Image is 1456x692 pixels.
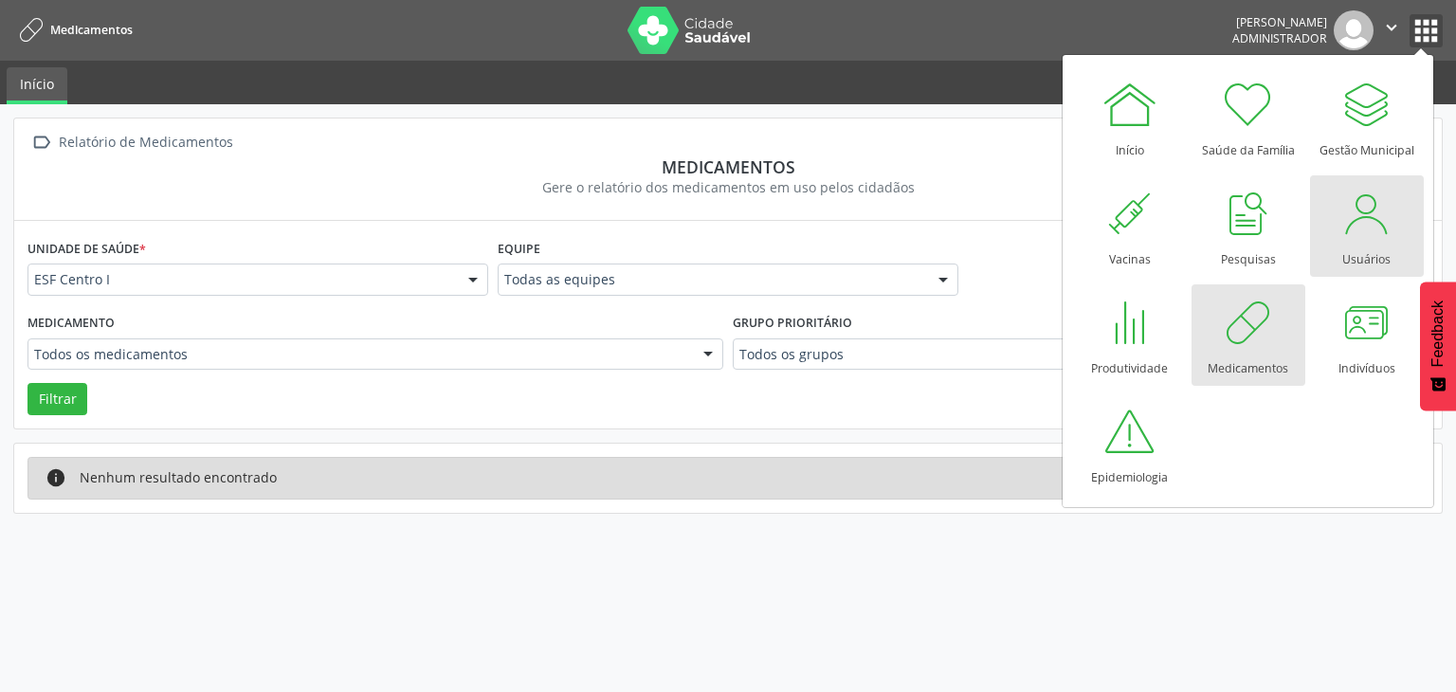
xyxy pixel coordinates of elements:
img: img [1334,10,1374,50]
span: Todos os grupos [739,345,1390,364]
label: Medicamento [27,309,115,338]
a: Epidemiologia [1073,393,1187,495]
a: Medicamentos [1192,284,1305,386]
button:  [1374,10,1410,50]
a: Usuários [1310,175,1424,277]
div: Medicamentos [27,156,1429,177]
span: Administrador [1232,30,1327,46]
div: [PERSON_NAME] [1232,14,1327,30]
span: Todas as equipes [504,270,919,289]
i:  [27,129,55,156]
div: Nenhum resultado encontrado [80,467,277,488]
label: Unidade de saúde [27,234,146,264]
span: ESF Centro I [34,270,449,289]
button: Filtrar [27,383,87,415]
a: Início [7,67,67,104]
span: Medicamentos [50,22,133,38]
a:  Relatório de Medicamentos [27,129,236,156]
i:  [1381,17,1402,38]
button: Feedback - Mostrar pesquisa [1420,282,1456,410]
a: Produtividade [1073,284,1187,386]
span: Feedback [1429,300,1447,367]
i: info [45,467,66,488]
a: Pesquisas [1192,175,1305,277]
a: Indivíduos [1310,284,1424,386]
span: Todos os medicamentos [34,345,684,364]
label: Grupo prioritário [733,309,852,338]
a: Vacinas [1073,175,1187,277]
div: Relatório de Medicamentos [55,129,236,156]
a: Medicamentos [13,14,133,46]
a: Início [1073,66,1187,168]
a: Gestão Municipal [1310,66,1424,168]
a: Saúde da Família [1192,66,1305,168]
button: apps [1410,14,1443,47]
div: Gere o relatório dos medicamentos em uso pelos cidadãos [27,177,1429,197]
label: Equipe [498,234,540,264]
